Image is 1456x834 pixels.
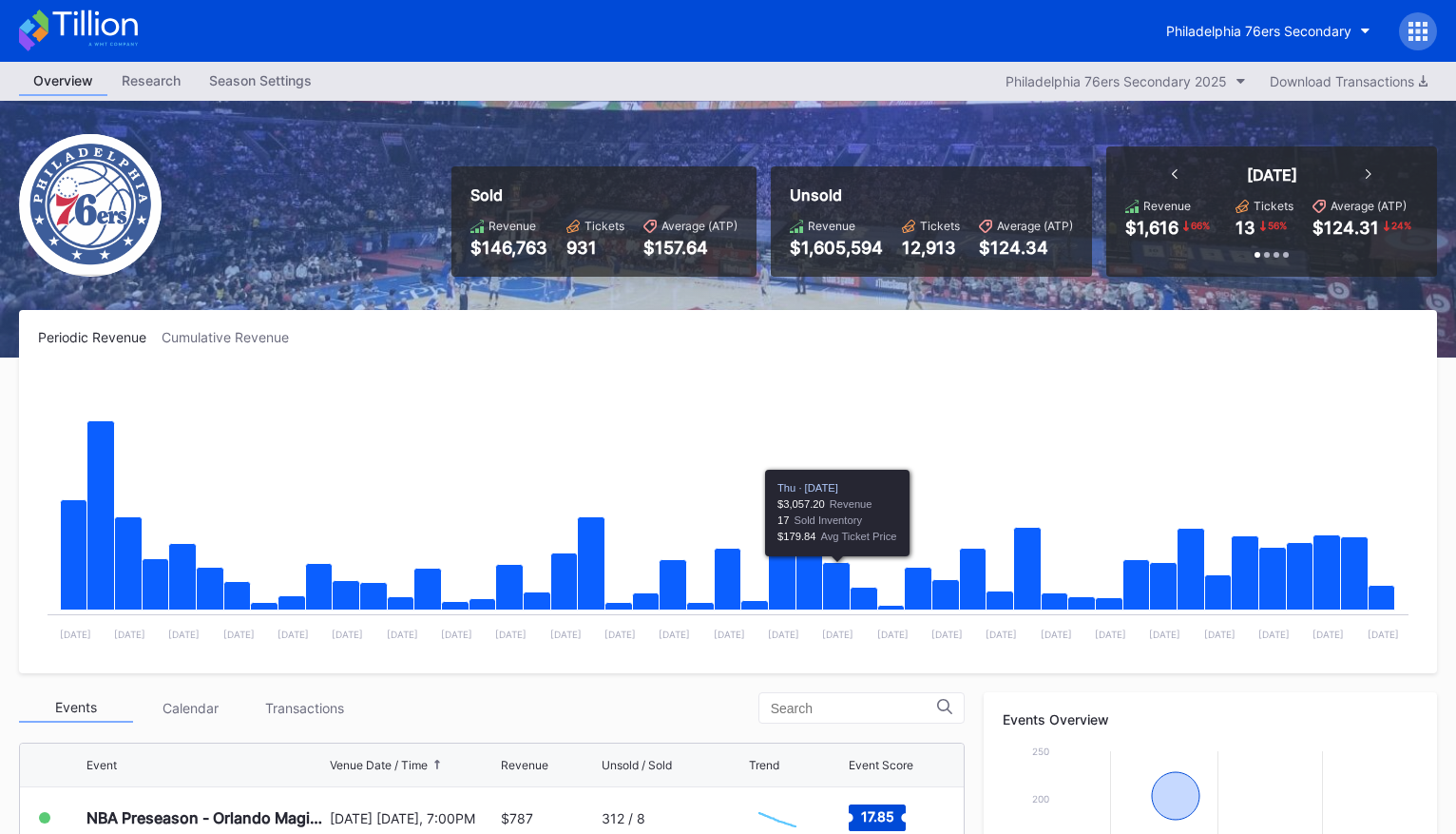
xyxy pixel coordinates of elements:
div: 312 / 8 [602,810,645,826]
div: Average (ATP) [661,219,738,233]
div: Transactions [247,693,361,723]
div: NBA Preseason - Orlando Magic at Philadelphia 76ers [86,808,325,827]
svg: Chart title [38,369,1418,654]
div: Tickets [584,219,624,233]
text: [DATE] [768,629,799,640]
div: Revenue [501,758,548,772]
div: Cumulative Revenue [162,329,304,345]
text: [DATE] [223,629,255,640]
div: Calendar [133,693,247,723]
div: Average (ATP) [997,219,1073,233]
div: $124.34 [979,238,1073,258]
div: [DATE] [DATE], 7:00PM [330,810,497,826]
text: [DATE] [332,629,363,640]
div: Revenue [1143,199,1191,213]
div: Average (ATP) [1331,199,1407,213]
text: [DATE] [114,629,145,640]
a: Overview [19,67,107,96]
text: [DATE] [60,629,91,640]
div: $1,605,594 [790,238,883,258]
div: Research [107,67,195,94]
text: [DATE] [1312,629,1344,640]
div: Revenue [808,219,855,233]
text: 200 [1032,793,1049,805]
div: Unsold / Sold [602,758,672,772]
div: $146,763 [470,238,547,258]
button: Philadelphia 76ers Secondary [1152,13,1385,48]
a: Season Settings [195,67,326,96]
div: $787 [501,810,533,826]
div: $1,616 [1125,218,1178,238]
div: Unsold [790,185,1073,204]
div: Periodic Revenue [38,329,162,345]
div: Download Transactions [1270,73,1427,89]
div: 24 % [1389,218,1413,233]
div: Tickets [920,219,960,233]
div: [DATE] [1247,165,1297,184]
div: 12,913 [902,238,960,258]
div: Trend [749,758,779,772]
div: 931 [566,238,624,258]
a: Research [107,67,195,96]
text: [DATE] [441,629,472,640]
div: Sold [470,185,738,204]
input: Search [771,701,937,716]
div: Event Score [849,758,913,772]
div: 66 % [1189,218,1212,233]
button: Download Transactions [1260,68,1437,94]
text: [DATE] [1368,629,1399,640]
text: [DATE] [168,629,200,640]
div: 56 % [1266,218,1289,233]
text: [DATE] [877,629,909,640]
div: Tickets [1254,199,1293,213]
text: [DATE] [387,629,418,640]
text: [DATE] [986,629,1017,640]
div: Revenue [489,219,536,233]
text: [DATE] [604,629,636,640]
div: $157.64 [643,238,738,258]
text: [DATE] [278,629,309,640]
text: [DATE] [931,629,963,640]
text: [DATE] [1204,629,1236,640]
div: Event [86,758,117,772]
text: [DATE] [1149,629,1180,640]
text: [DATE] [1258,629,1290,640]
div: $124.31 [1312,218,1379,238]
text: [DATE] [1041,629,1072,640]
text: [DATE] [714,629,745,640]
text: [DATE] [1095,629,1126,640]
div: Season Settings [195,67,326,94]
text: [DATE] [822,629,853,640]
text: [DATE] [550,629,582,640]
text: [DATE] [495,629,527,640]
text: 250 [1032,746,1049,757]
div: Venue Date / Time [330,758,428,772]
img: Philadelphia_76ers.png [19,134,162,277]
text: [DATE] [659,629,690,640]
div: Events Overview [1003,711,1418,727]
div: Philadelphia 76ers Secondary [1166,23,1351,39]
div: Philadelphia 76ers Secondary 2025 [1006,73,1227,89]
text: 17.85 [861,808,894,824]
button: Philadelphia 76ers Secondary 2025 [996,68,1255,94]
div: Events [19,693,133,723]
div: 13 [1236,218,1255,238]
